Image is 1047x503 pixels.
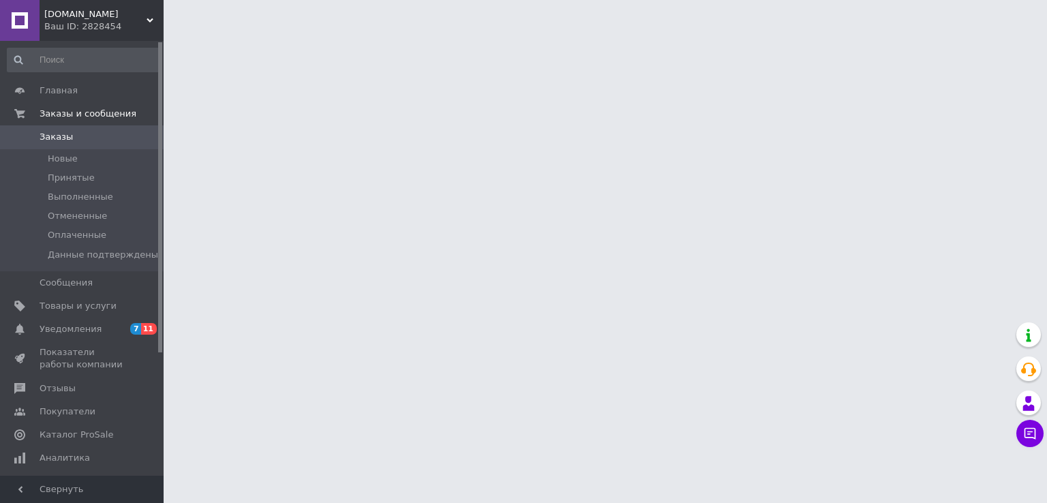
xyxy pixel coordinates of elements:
span: Главная [40,85,78,97]
span: Сообщения [40,277,93,289]
span: Заказы и сообщения [40,108,136,120]
div: Ваш ID: 2828454 [44,20,164,33]
input: Поиск [7,48,161,72]
span: Аналитика [40,452,90,464]
span: Показатели работы компании [40,346,126,371]
span: Новые [48,153,78,165]
span: Покупатели [40,406,95,418]
span: Принятые [48,172,95,184]
span: Заказы [40,131,73,143]
span: Данные подтверждены [48,249,158,261]
span: 11 [141,323,157,335]
span: Каталог ProSale [40,429,113,441]
span: Отзывы [40,382,76,395]
span: Выполненные [48,191,113,203]
span: Оплаченные [48,229,106,241]
button: Чат с покупателем [1016,420,1044,447]
span: Autobuttons.prom.ua [44,8,147,20]
span: Отмененные [48,210,107,222]
span: 7 [130,323,141,335]
span: Уведомления [40,323,102,335]
span: Товары и услуги [40,300,117,312]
